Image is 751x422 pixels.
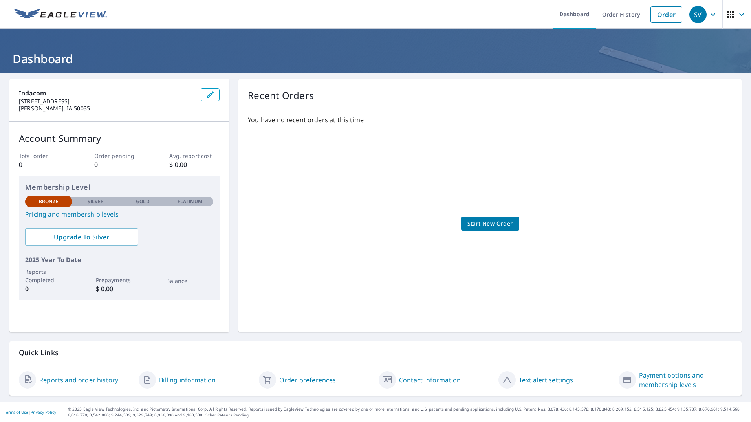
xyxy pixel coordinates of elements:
[39,198,59,205] p: Bronze
[178,198,202,205] p: Platinum
[169,160,220,169] p: $ 0.00
[248,115,732,125] p: You have no recent orders at this time
[96,276,143,284] p: Prepayments
[650,6,682,23] a: Order
[4,410,56,415] p: |
[519,375,573,385] a: Text alert settings
[9,51,742,67] h1: Dashboard
[96,284,143,294] p: $ 0.00
[94,152,145,160] p: Order pending
[136,198,149,205] p: Gold
[19,88,194,98] p: Indacom
[279,375,336,385] a: Order preferences
[689,6,707,23] div: SV
[19,348,732,358] p: Quick Links
[31,233,132,241] span: Upgrade To Silver
[25,284,72,294] p: 0
[39,375,118,385] a: Reports and order history
[68,406,747,418] p: © 2025 Eagle View Technologies, Inc. and Pictometry International Corp. All Rights Reserved. Repo...
[19,98,194,105] p: [STREET_ADDRESS]
[159,375,216,385] a: Billing information
[19,160,69,169] p: 0
[25,182,213,193] p: Membership Level
[461,217,519,231] a: Start New Order
[25,209,213,219] a: Pricing and membership levels
[25,255,213,264] p: 2025 Year To Date
[248,88,314,103] p: Recent Orders
[88,198,104,205] p: Silver
[19,105,194,112] p: [PERSON_NAME], IA 50035
[19,131,220,145] p: Account Summary
[19,152,69,160] p: Total order
[399,375,461,385] a: Contact information
[25,228,138,246] a: Upgrade To Silver
[169,152,220,160] p: Avg. report cost
[166,277,213,285] p: Balance
[25,268,72,284] p: Reports Completed
[14,9,107,20] img: EV Logo
[4,409,28,415] a: Terms of Use
[94,160,145,169] p: 0
[31,409,56,415] a: Privacy Policy
[467,219,513,229] span: Start New Order
[639,371,732,389] a: Payment options and membership levels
